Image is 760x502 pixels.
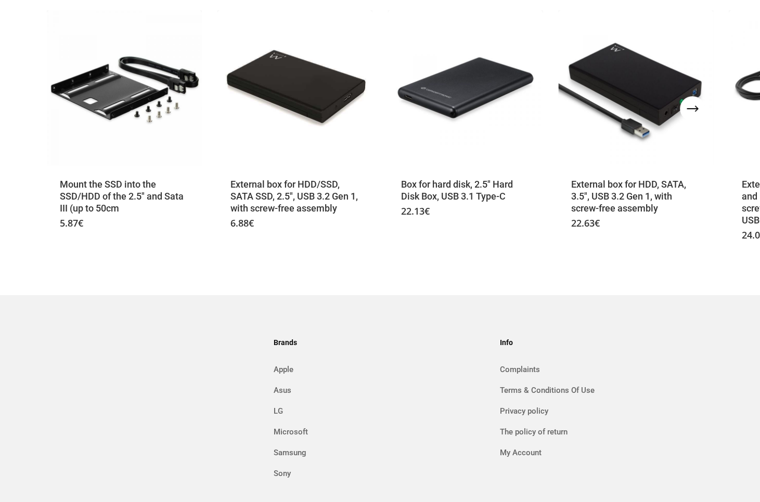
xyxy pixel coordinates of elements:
font: LG [274,406,283,416]
font: Mount the SSD into the SSD/HDD of the 2.5" and Sata III (up to 50cm [60,179,184,214]
a: Kit de montagem de SSD para SSD/HDD de 2.5 [47,10,202,165]
a: Box for hard disk, 2.5" Hard Disk Box, USB 3.1 Type-C [401,178,530,203]
a: Mount the SSD into the SSD/HDD of the 2.5" and Sata III (up to 50cm [60,178,189,215]
a: My Account [500,444,713,461]
font: 22.13 [401,205,424,217]
a: The policy of return [500,424,713,440]
font: Complaints [500,365,540,374]
font: 6.88 [230,217,249,229]
font: External box for HDD, SATA, 3.5", USB 3.2 Gen 1, with screw-free assembly [571,179,686,214]
a: Caixa para disco duro de 2.5 [388,10,543,165]
font: External box for HDD/SSD, SATA SSD, 2.5", USB 3.2 Gen 1, with screw-free assembly [230,179,358,214]
font: € [595,217,600,229]
a: Apple [274,361,487,378]
font: Brands [274,338,297,347]
font: 5.87 [60,217,78,229]
img: Placeholder [388,10,543,165]
font: Microsoft [274,427,308,437]
font: Info [500,338,513,347]
img: Placeholder [47,10,202,165]
font: The policy of return [500,427,568,437]
a: Microsoft [274,424,487,440]
a: Asus [274,382,487,399]
font: Box for hard disk, 2.5" Hard Disk Box, USB 3.1 Type-C [401,179,513,202]
a: Privacy policy [500,403,713,419]
a: Complaints [500,361,713,378]
img: Placeholder [217,10,372,165]
font: Asus [274,386,291,395]
font: € [424,205,430,217]
img: Placeholder [558,10,713,165]
font: Privacy policy [500,406,548,416]
font: My Account [500,448,542,457]
a: Caixa Externa para HDD SATA de 3.5 [558,10,713,165]
font: Apple [274,365,293,374]
font: € [249,217,254,229]
font: Terms & Conditions Of Use [500,386,595,395]
a: External box for HDD, SATA, 3.5", USB 3.2 Gen 1, with screw-free assembly [571,178,700,215]
font: 22.63 [571,217,595,229]
font: Sony [274,469,291,478]
a: Sony [274,465,487,482]
a: Caixa Externa para HDD/SSD SATA de 2.5 [217,10,372,165]
a: LG [274,403,487,419]
a: Samsung [274,444,487,461]
a: External box for HDD/SSD, SATA SSD, 2.5", USB 3.2 Gen 1, with screw-free assembly [230,178,359,215]
font: € [78,217,83,229]
a: Terms & Conditions Of Use [500,382,713,399]
button: Next [682,98,703,119]
font: Samsung [274,448,306,457]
